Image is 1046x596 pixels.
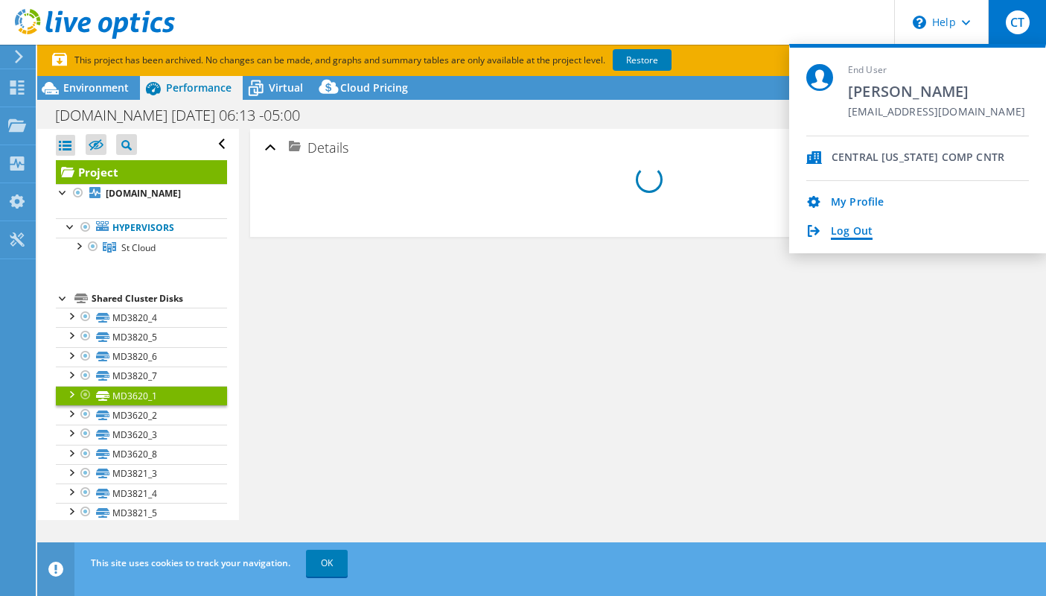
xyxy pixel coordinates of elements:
[56,327,227,346] a: MD3820_5
[56,405,227,425] a: MD3620_2
[832,151,1004,165] div: CENTRAL [US_STATE] COMP CNTR
[48,107,323,124] h1: [DOMAIN_NAME] [DATE] 06:13 -05:00
[106,187,181,200] b: [DOMAIN_NAME]
[56,503,227,522] a: MD3821_5
[52,52,782,69] p: This project has been archived. No changes can be made, and graphs and summary tables are only av...
[913,16,926,29] svg: \n
[831,196,884,210] a: My Profile
[306,550,348,577] a: OK
[56,445,227,464] a: MD3620_8
[613,49,672,71] a: Restore
[56,347,227,367] a: MD3820_6
[56,484,227,503] a: MD3821_4
[831,225,873,239] a: Log Out
[56,425,227,444] a: MD3620_3
[56,367,227,386] a: MD3820_7
[56,308,227,327] a: MD3820_4
[121,241,156,254] span: St Cloud
[56,386,227,405] a: MD3620_1
[848,81,1025,101] span: [PERSON_NAME]
[56,160,227,184] a: Project
[166,80,232,95] span: Performance
[63,80,129,95] span: Environment
[307,139,348,156] span: Details
[1006,10,1030,34] span: CT
[340,80,408,95] span: Cloud Pricing
[56,238,227,257] a: St Cloud
[56,464,227,484] a: MD3821_3
[56,184,227,203] a: [DOMAIN_NAME]
[848,106,1025,120] span: [EMAIL_ADDRESS][DOMAIN_NAME]
[56,218,227,238] a: Hypervisors
[848,64,1025,77] span: End User
[92,290,227,308] div: Shared Cluster Disks
[269,80,303,95] span: Virtual
[91,557,290,569] span: This site uses cookies to track your navigation.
